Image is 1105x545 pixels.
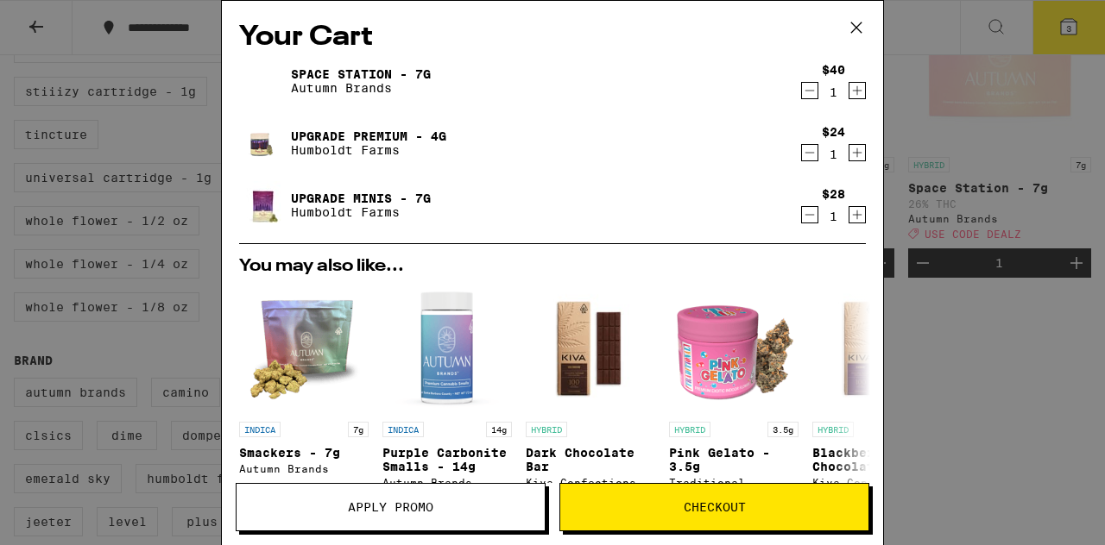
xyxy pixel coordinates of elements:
[812,284,942,413] img: Kiva Confections - Blackberry Dark Chocolate Bar
[669,422,710,437] p: HYBRID
[822,125,845,139] div: $24
[239,181,287,229] img: Upgrade Minis - 7g
[486,422,512,437] p: 14g
[822,147,845,161] div: 1
[669,284,799,413] img: Traditional - Pink Gelato - 3.5g
[526,284,655,413] img: Kiva Confections - Dark Chocolate Bar
[822,85,845,99] div: 1
[239,422,281,437] p: INDICA
[291,143,446,157] p: Humboldt Farms
[801,144,818,161] button: Decrement
[801,206,818,223] button: Decrement
[239,119,287,167] img: Upgrade Premium - 4g
[801,82,818,99] button: Decrement
[348,422,369,437] p: 7g
[526,284,655,497] a: Open page for Dark Chocolate Bar from Kiva Confections
[382,284,512,413] img: Autumn Brands - Purple Carbonite Smalls - 14g
[669,284,799,497] a: Open page for Pink Gelato - 3.5g from Traditional
[239,463,369,474] div: Autumn Brands
[382,284,512,497] a: Open page for Purple Carbonite Smalls - 14g from Autumn Brands
[239,18,866,57] h2: Your Cart
[812,284,942,497] a: Open page for Blackberry Dark Chocolate Bar from Kiva Confections
[239,446,369,460] p: Smackers - 7g
[291,191,431,205] a: Upgrade Minis - 7g
[812,446,942,473] p: Blackberry Dark Chocolate Bar
[669,446,799,473] p: Pink Gelato - 3.5g
[239,258,866,275] h2: You may also like...
[526,446,655,473] p: Dark Chocolate Bar
[291,129,446,143] a: Upgrade Premium - 4g
[812,477,942,488] div: Kiva Confections
[291,67,431,81] a: Space Station - 7g
[822,187,845,201] div: $28
[767,422,799,437] p: 3.5g
[849,206,866,223] button: Increment
[526,477,655,488] div: Kiva Confections
[812,422,854,437] p: HYBRID
[382,446,512,473] p: Purple Carbonite Smalls - 14g
[822,210,845,223] div: 1
[559,483,869,531] button: Checkout
[10,12,124,26] span: Hi. Need any help?
[239,284,369,497] a: Open page for Smackers - 7g from Autumn Brands
[239,284,369,413] img: Autumn Brands - Smackers - 7g
[348,501,433,513] span: Apply Promo
[822,63,845,77] div: $40
[849,144,866,161] button: Increment
[236,483,546,531] button: Apply Promo
[684,501,746,513] span: Checkout
[526,422,567,437] p: HYBRID
[239,57,287,105] img: Space Station - 7g
[382,477,512,488] div: Autumn Brands
[291,81,431,95] p: Autumn Brands
[669,477,799,488] div: Traditional
[291,205,431,219] p: Humboldt Farms
[849,82,866,99] button: Increment
[382,422,424,437] p: INDICA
